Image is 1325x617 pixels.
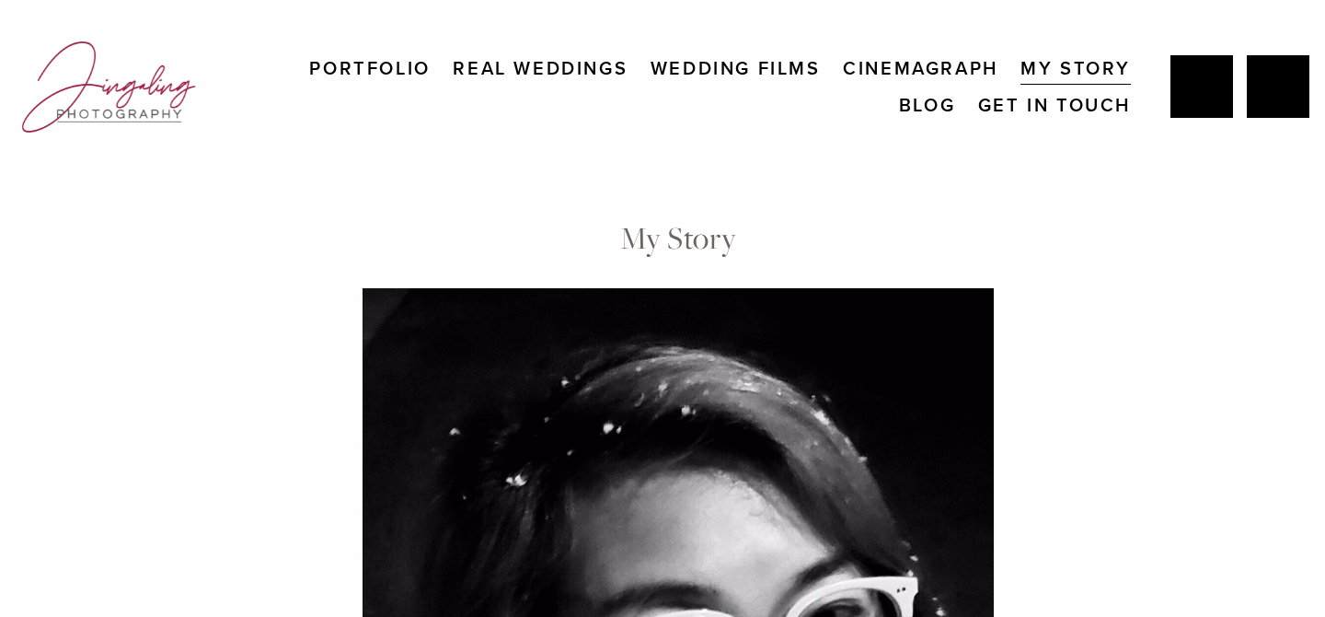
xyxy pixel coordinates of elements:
img: Jingaling Photography [16,33,202,141]
a: Cinemagraph [843,50,998,87]
a: Real Weddings [453,50,628,87]
a: Get In Touch [978,87,1131,123]
a: Portfolio [309,50,430,87]
a: Jing Yang [1170,55,1233,118]
a: Wedding Films [651,50,821,87]
a: My Story [1020,50,1131,87]
a: Blog [899,87,955,123]
a: Instagram [1247,55,1309,118]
